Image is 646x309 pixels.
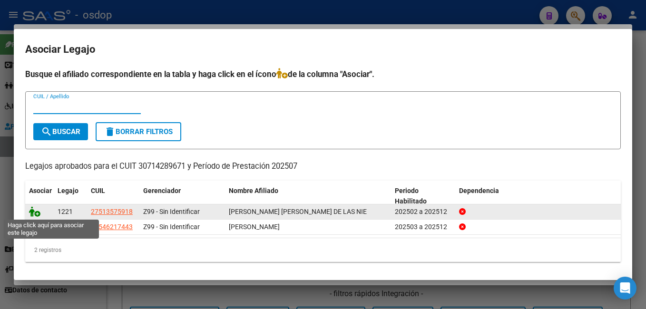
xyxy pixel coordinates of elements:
[143,223,200,231] span: Z99 - Sin Identificar
[29,187,52,194] span: Asociar
[104,126,116,137] mat-icon: delete
[143,187,181,194] span: Gerenciador
[229,208,367,215] span: BAZAN QUIROGA AGUSTINA MARIA DE LAS NIE
[139,181,225,212] datatable-header-cell: Gerenciador
[91,187,105,194] span: CUIL
[54,181,87,212] datatable-header-cell: Legajo
[91,223,133,231] span: 20546217443
[229,187,278,194] span: Nombre Afiliado
[58,187,78,194] span: Legajo
[58,208,73,215] span: 1221
[391,181,455,212] datatable-header-cell: Periodo Habilitado
[25,68,621,80] h4: Busque el afiliado correspondiente en la tabla y haga click en el ícono de la columna "Asociar".
[25,40,621,58] h2: Asociar Legajo
[455,181,621,212] datatable-header-cell: Dependencia
[25,181,54,212] datatable-header-cell: Asociar
[395,206,451,217] div: 202502 a 202512
[41,126,52,137] mat-icon: search
[91,208,133,215] span: 27513575918
[143,208,200,215] span: Z99 - Sin Identificar
[614,277,636,299] div: Open Intercom Messenger
[41,127,80,136] span: Buscar
[395,187,427,205] span: Periodo Habilitado
[459,187,499,194] span: Dependencia
[25,161,621,173] p: Legajos aprobados para el CUIT 30714289671 y Período de Prestación 202507
[58,223,69,231] span: 328
[395,222,451,232] div: 202503 a 202512
[104,127,173,136] span: Borrar Filtros
[87,181,139,212] datatable-header-cell: CUIL
[229,223,280,231] span: PIANOSKI BAUTISTA NICOLAS
[25,238,621,262] div: 2 registros
[96,122,181,141] button: Borrar Filtros
[33,123,88,140] button: Buscar
[225,181,391,212] datatable-header-cell: Nombre Afiliado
